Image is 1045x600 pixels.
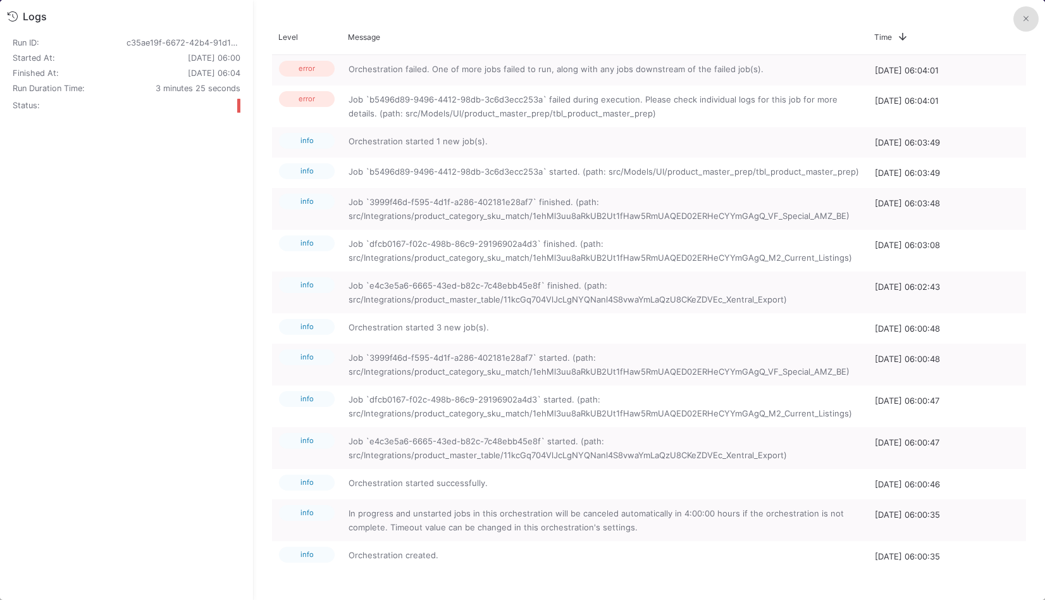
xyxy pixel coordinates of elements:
div: [DATE] 06:02:43 [868,272,1026,313]
span: Job `dfcb0167-f02c-498b-86c9-29196902a4d3` started. (path: src/Integrations/product_category_sku_... [349,392,861,420]
span: Job `b5496d89-9496-4412-98db-3c6d3ecc253a` started. (path: src/Models/UI/product_master_prep/tbl_... [349,165,861,178]
span: info [279,391,335,407]
span: Message [348,32,380,42]
div: [DATE] 06:00:48 [868,344,1026,385]
span: info [279,133,335,149]
div: [DATE] 06:04:01 [868,85,1026,127]
div: [DATE] 06:03:08 [868,230,1026,272]
span: info [279,547,335,563]
span: Orchestration started successfully. [349,476,861,490]
span: Orchestration started 3 new job(s). [349,320,861,334]
span: Job `b5496d89-9496-4412-98db-3c6d3ecc253a` failed during execution. Please check individual logs ... [349,92,861,120]
span: error [279,91,335,107]
div: [DATE] 06:03:48 [868,188,1026,230]
div: [DATE] 06:00:48 [868,313,1026,344]
span: Job `3999f46d-f595-4d1f-a286-402181e28af7` started. (path: src/Integrations/product_category_sku_... [349,351,861,378]
span: info [279,194,335,209]
span: info [279,163,335,179]
div: [DATE] 06:00:47 [868,385,1026,427]
span: Job `dfcb0167-f02c-498b-86c9-29196902a4d3` finished. (path: src/Integrations/product_category_sku... [349,237,861,265]
span: [DATE] 06:00 [188,53,240,63]
span: error [279,61,335,77]
div: c35ae19f-6672-42b4-91d1-daab34be1490 [127,38,240,48]
span: Time [874,32,892,42]
span: Orchestration created. [349,548,861,562]
span: Job `e4c3e5a6-6665-43ed-b82c-7c48ebb45e8f` finished. (path: src/Integrations/product_master_table... [349,278,861,306]
div: [DATE] 06:00:47 [868,427,1026,469]
div: Logs [23,10,47,23]
span: Orchestration failed. One of more jobs failed to run, along with any jobs downstream of the faile... [349,62,861,76]
div: [DATE] 06:04:01 [868,55,1026,85]
div: [DATE] 06:03:49 [868,127,1026,158]
div: Run ID: [13,39,127,47]
span: [DATE] 06:04 [188,68,240,78]
span: info [279,277,335,293]
span: info [279,349,335,365]
div: [DATE] 06:00:35 [868,541,1026,572]
div: Finished At: [13,68,127,78]
span: info [279,433,335,449]
span: info [279,505,335,521]
span: In progress and unstarted jobs in this orchestration will be canceled automatically in 4:00:00 ho... [349,506,861,534]
span: info [279,235,335,251]
div: Status: [13,101,127,111]
span: Job `3999f46d-f595-4d1f-a286-402181e28af7` finished. (path: src/Integrations/product_category_sku... [349,195,861,223]
span: Job `e4c3e5a6-6665-43ed-b82c-7c48ebb45e8f` started. (path: src/Integrations/product_master_table/... [349,434,861,462]
span: 3 minutes 25 seconds [156,84,240,93]
div: [DATE] 06:00:35 [868,499,1026,541]
span: Level [278,32,298,42]
div: [DATE] 06:03:49 [868,158,1026,188]
div: Started At: [13,53,127,63]
div: [DATE] 06:00:46 [868,469,1026,499]
div: Run Duration Time: [13,84,127,94]
span: Orchestration started 1 new job(s). [349,134,861,148]
span: info [279,475,335,491]
span: info [279,319,335,335]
